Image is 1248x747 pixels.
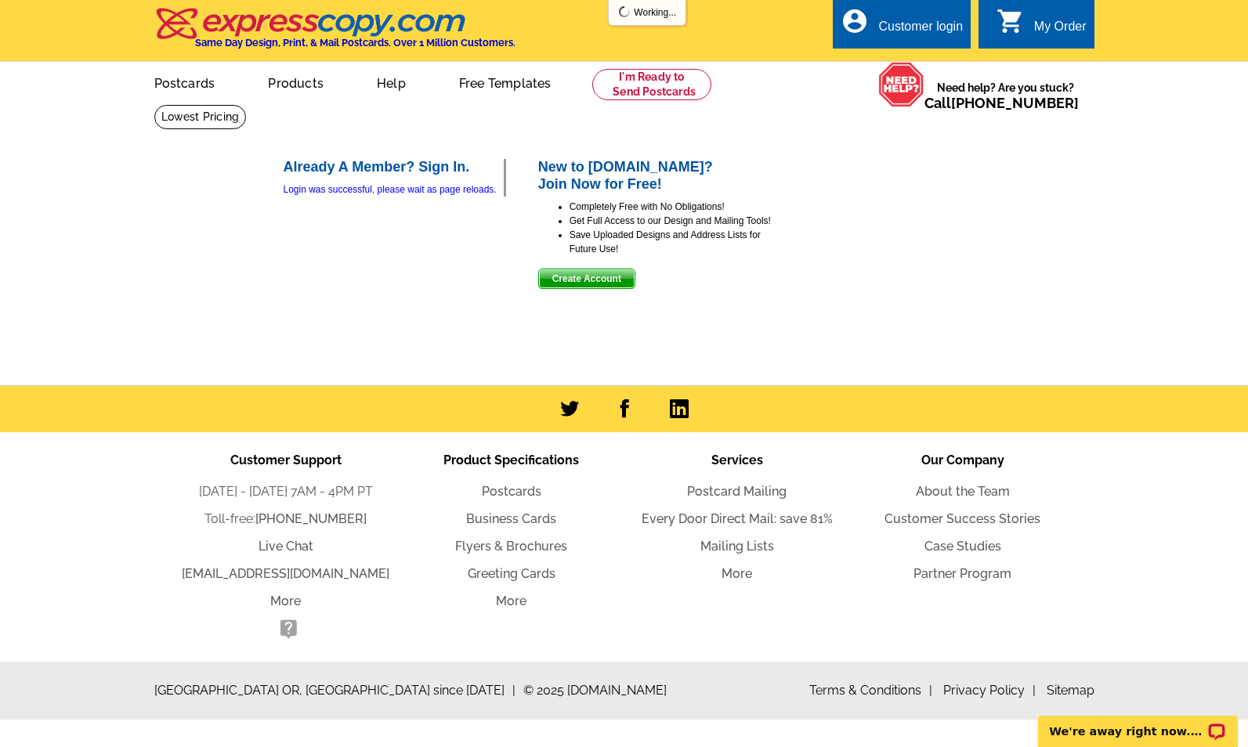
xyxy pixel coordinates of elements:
[466,511,556,526] a: Business Cards
[496,594,526,608] a: More
[195,37,515,49] h4: Same Day Design, Print, & Mail Postcards. Over 1 Million Customers.
[434,63,577,100] a: Free Templates
[1047,683,1094,698] a: Sitemap
[284,182,504,197] div: Login was successful, please wait as page reloads.
[173,482,399,501] li: [DATE] - [DATE] 7AM - 4PM PT
[700,539,774,554] a: Mailing Lists
[951,95,1079,111] a: [PHONE_NUMBER]
[482,484,541,499] a: Postcards
[468,566,555,581] a: Greeting Cards
[154,681,515,700] span: [GEOGRAPHIC_DATA] OR, [GEOGRAPHIC_DATA] since [DATE]
[523,681,667,700] span: © 2025 [DOMAIN_NAME]
[255,511,367,526] a: [PHONE_NUMBER]
[642,511,833,526] a: Every Door Direct Mail: save 81%
[570,214,773,228] li: Get Full Access to our Design and Mailing Tools!
[538,159,773,193] h2: New to [DOMAIN_NAME]? Join Now for Free!
[711,453,763,467] span: Services
[173,510,399,529] li: Toll-free:
[243,63,349,100] a: Products
[154,19,515,49] a: Same Day Design, Print, & Mail Postcards. Over 1 Million Customers.
[618,5,631,18] img: loading...
[455,539,567,554] a: Flyers & Brochures
[443,453,579,467] span: Product Specifications
[129,63,241,100] a: Postcards
[1034,20,1087,41] div: My Order
[570,200,773,214] li: Completely Free with No Obligations!
[924,80,1087,111] span: Need help? Are you stuck?
[270,594,301,608] a: More
[913,566,1011,581] a: Partner Program
[924,95,1079,111] span: Call
[1028,698,1248,747] iframe: LiveChat chat widget
[259,539,313,554] a: Live Chat
[997,7,1025,35] i: shopping_cart
[538,269,635,289] button: Create Account
[230,453,342,467] span: Customer Support
[878,20,963,41] div: Customer login
[997,17,1087,37] a: shopping_cart My Order
[687,484,787,499] a: Postcard Mailing
[841,17,963,37] a: account_circle Customer login
[284,159,504,176] h2: Already A Member? Sign In.
[722,566,752,581] a: More
[924,539,1001,554] a: Case Studies
[352,63,431,100] a: Help
[182,566,389,581] a: [EMAIL_ADDRESS][DOMAIN_NAME]
[921,453,1004,467] span: Our Company
[539,269,635,288] span: Create Account
[570,228,773,256] li: Save Uploaded Designs and Address Lists for Future Use!
[878,62,924,107] img: help
[943,683,1036,698] a: Privacy Policy
[884,511,1040,526] a: Customer Success Stories
[916,484,1010,499] a: About the Team
[841,7,869,35] i: account_circle
[809,683,932,698] a: Terms & Conditions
